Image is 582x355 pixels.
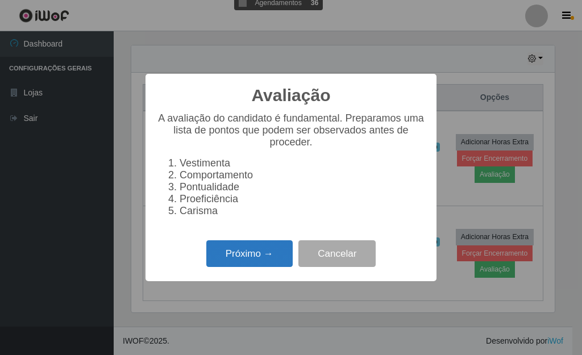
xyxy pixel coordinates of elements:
[180,193,425,205] li: Proeficiência
[298,240,376,267] button: Cancelar
[180,169,425,181] li: Comportamento
[180,157,425,169] li: Vestimenta
[252,85,331,106] h2: Avaliação
[180,181,425,193] li: Pontualidade
[206,240,293,267] button: Próximo →
[180,205,425,217] li: Carisma
[157,112,425,148] p: A avaliação do candidato é fundamental. Preparamos uma lista de pontos que podem ser observados a...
